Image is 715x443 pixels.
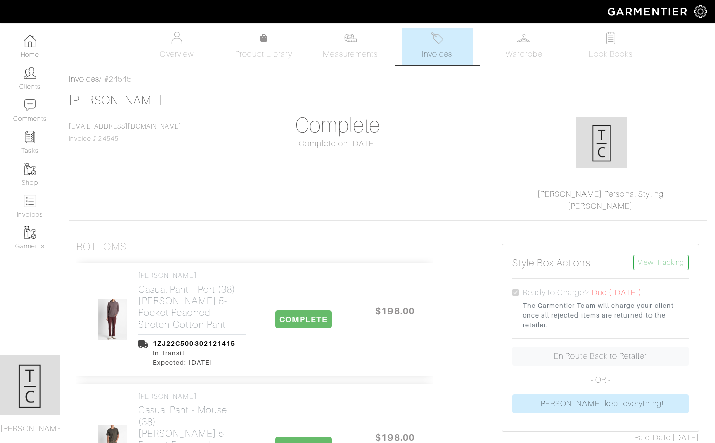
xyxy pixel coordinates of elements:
[239,138,436,150] div: Complete on [DATE]
[153,348,235,358] div: In Transit
[69,123,181,142] span: Invoice # 24545
[69,73,707,85] div: / #24545
[153,358,235,367] div: Expected: [DATE]
[576,117,627,168] img: xy6mXSck91kMuDdgTatmsT54.png
[568,202,633,211] a: [PERSON_NAME]
[171,32,183,44] img: basicinfo-40fd8af6dae0f16599ec9e87c0ef1c0a1fdea2edbe929e3d69a839185d80c458.svg
[604,32,617,44] img: todo-9ac3debb85659649dc8f770b8b6100bb5dab4b48dedcbae339e5042a72dfd3cc.svg
[517,32,530,44] img: wardrobe-487a4870c1b7c33e795ec22d11cfc2ed9d08956e64fb3008fe2437562e282088.svg
[489,28,559,65] a: Wardrobe
[138,392,246,401] h4: [PERSON_NAME]
[76,241,127,254] h3: Bottoms
[138,271,246,330] a: [PERSON_NAME] Casual Pant - Port (38)[PERSON_NAME] 5-Pocket Peached Stretch-Cotton Pant
[512,374,689,386] p: - OR -
[24,195,36,207] img: orders-icon-0abe47150d42831381b5fb84f609e132dff9fe21cb692f30cb5eec754e2cba89.png
[153,340,235,347] a: 1ZJ22C500302121415
[239,113,436,138] h1: Complete
[69,94,163,107] a: [PERSON_NAME]
[633,255,689,270] a: View Tracking
[24,163,36,175] img: garments-icon-b7da505a4dc4fd61783c78ac3ca0ef83fa9d6f193b1c9dc38574b1d14d53ca28.png
[160,48,193,60] span: Overview
[589,48,633,60] span: Look Books
[138,284,246,330] h2: Casual Pant - Port (38) [PERSON_NAME] 5-Pocket Peached Stretch-Cotton Pant
[275,310,331,328] span: COMPLETE
[512,347,689,366] a: En Route Back to Retailer
[98,298,128,341] img: KRkvyPhzwqz4krbMXR7yrQNu
[315,28,386,65] a: Measurements
[634,433,672,442] span: Paid Date:
[512,257,591,269] h5: Style Box Actions
[575,28,646,65] a: Look Books
[24,99,36,111] img: comment-icon-a0a6a9ef722e966f86d9cbdc48e553b5cf19dbc54f86b18d962a5391bc8f6eb6.png
[402,28,473,65] a: Invoices
[592,288,642,297] span: Due ([DATE])
[694,5,707,18] img: gear-icon-white-bd11855cb880d31180b6d7d6211b90ccbf57a29d726f0c71d8c61bd08dd39cc2.png
[512,394,689,413] a: [PERSON_NAME] kept everything!
[24,226,36,239] img: garments-icon-b7da505a4dc4fd61783c78ac3ca0ef83fa9d6f193b1c9dc38574b1d14d53ca28.png
[24,131,36,143] img: reminder-icon-8004d30b9f0a5d33ae49ab947aed9ed385cf756f9e5892f1edd6e32f2345188e.png
[344,32,357,44] img: measurements-466bbee1fd09ba9460f595b01e5d73f9e2bff037440d3c8f018324cb6cdf7a4a.svg
[228,32,299,60] a: Product Library
[431,32,443,44] img: orders-27d20c2124de7fd6de4e0e44c1d41de31381a507db9b33961299e4e07d508b8c.svg
[69,75,99,84] a: Invoices
[138,271,246,280] h4: [PERSON_NAME]
[235,48,292,60] span: Product Library
[422,48,452,60] span: Invoices
[603,3,694,20] img: garmentier-logo-header-white-b43fb05a5012e4ada735d5af1a66efaba907eab6374d6393d1fbf88cb4ef424d.png
[24,67,36,79] img: clients-icon-6bae9207a08558b7cb47a8932f037763ab4055f8c8b6bfacd5dc20c3e0201464.png
[523,287,590,299] label: Ready to Charge?
[365,300,425,322] span: $198.00
[323,48,378,60] span: Measurements
[506,48,542,60] span: Wardrobe
[523,301,689,330] small: The Garmentier Team will charge your client once all rejected items are returned to the retailer.
[24,35,36,47] img: dashboard-icon-dbcd8f5a0b271acd01030246c82b418ddd0df26cd7fceb0bd07c9910d44c42f6.png
[537,189,664,199] a: [PERSON_NAME] Personal Styling
[142,28,212,65] a: Overview
[69,123,181,130] a: [EMAIL_ADDRESS][DOMAIN_NAME]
